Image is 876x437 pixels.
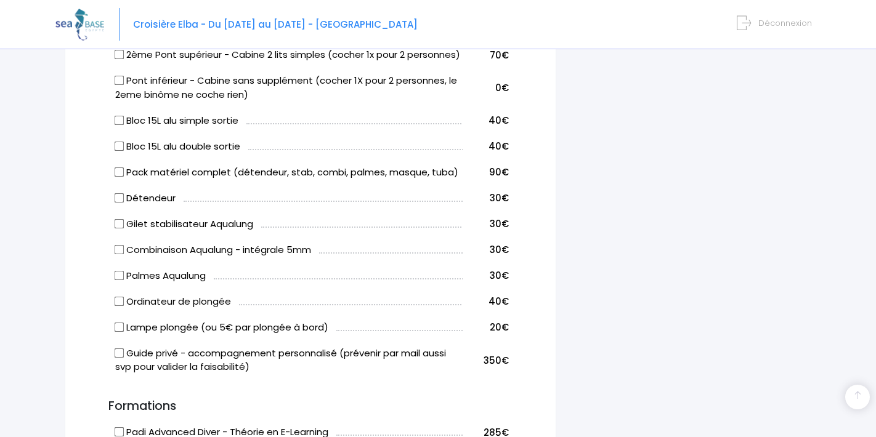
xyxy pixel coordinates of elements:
[115,114,238,128] label: Bloc 15L alu simple sortie
[490,321,509,334] span: 20€
[490,49,509,62] span: 70€
[114,244,124,254] input: Combinaison Aqualung - intégrale 5mm
[114,427,124,437] input: Padi Advanced Diver - Théorie en E-Learning
[114,115,124,125] input: Bloc 15L alu simple sortie
[489,295,509,308] span: 40€
[115,243,311,257] label: Combinaison Aqualung - intégrale 5mm
[114,167,124,177] input: Pack matériel complet (détendeur, stab, combi, palmes, masque, tuba)
[758,17,812,29] span: Déconnexion
[489,166,509,178] span: 90€
[490,217,509,230] span: 30€
[90,399,531,414] h3: Formations
[115,295,231,309] label: Ordinateur de plongée
[115,321,328,335] label: Lampe plongée (ou 5€ par plongée à bord)
[115,140,240,154] label: Bloc 15L alu double sortie
[114,270,124,280] input: Palmes Aqualung
[115,48,460,62] label: 2ème Pont supérieur - Cabine 2 lits simples (cocher 1x pour 2 personnes)
[490,243,509,256] span: 30€
[114,193,124,202] input: Détendeur
[114,296,124,306] input: Ordinateur de plongée
[115,74,463,102] label: Pont inférieur - Cabine sans supplément (cocher 1X pour 2 personnes, le 2eme binôme ne coche rien)
[115,347,463,374] label: Guide privé - accompagnement personnalisé (prévenir par mail aussi svp pour valider la faisabilité)
[115,191,176,206] label: Détendeur
[115,269,206,283] label: Palmes Aqualung
[490,269,509,282] span: 30€
[115,217,253,231] label: Gilet stabilisateur Aqualung
[484,354,509,367] span: 350€
[114,141,124,151] input: Bloc 15L alu double sortie
[495,81,509,94] span: 0€
[114,76,124,86] input: Pont inférieur - Cabine sans supplément (cocher 1X pour 2 personnes, le 2eme binôme ne coche rien)
[115,166,458,180] label: Pack matériel complet (détendeur, stab, combi, palmes, masque, tuba)
[490,191,509,204] span: 30€
[489,140,509,153] span: 40€
[114,348,124,358] input: Guide privé - accompagnement personnalisé (prévenir par mail aussi svp pour valider la faisabilité)
[114,50,124,60] input: 2ème Pont supérieur - Cabine 2 lits simples (cocher 1x pour 2 personnes)
[489,114,509,127] span: 40€
[114,218,124,228] input: Gilet stabilisateur Aqualung
[114,322,124,332] input: Lampe plongée (ou 5€ par plongée à bord)
[133,18,418,31] span: Croisière Elba - Du [DATE] au [DATE] - [GEOGRAPHIC_DATA]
